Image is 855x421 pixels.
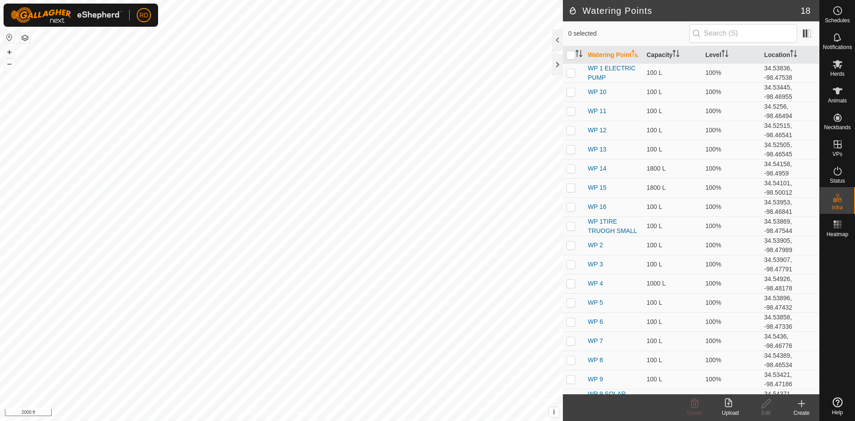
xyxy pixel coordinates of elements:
[705,106,757,116] div: 100%
[705,126,757,135] div: 100%
[761,102,819,121] td: 34.5256, -98.46494
[748,409,784,417] div: Edit
[588,218,637,234] a: WP 1TIRE TRUOGH SMALL
[588,299,603,306] a: WP 5
[588,261,603,268] a: WP 3
[825,18,850,23] span: Schedules
[643,102,702,121] td: 100 L
[588,107,607,114] a: WP 11
[705,87,757,97] div: 100%
[761,293,819,312] td: 34.53896, -98.47432
[643,217,702,236] td: 100 L
[761,389,819,408] td: 34.54371, -98.46695
[761,121,819,140] td: 34.52515, -98.46541
[246,409,280,417] a: Privacy Policy
[705,164,757,173] div: 100%
[761,217,819,236] td: 34.53869, -98.47544
[761,197,819,217] td: 34.53953, -98.46841
[588,376,603,383] a: WP 9
[761,63,819,82] td: 34.53836, -98.47538
[820,394,855,419] a: Help
[588,65,635,81] a: WP 1 ELECTRIC PUMP
[643,293,702,312] td: 100 L
[830,71,844,77] span: Herds
[761,178,819,197] td: 34.54101, -98.50012
[553,408,555,416] span: i
[761,159,819,178] td: 34.54158, -98.4959
[705,336,757,346] div: 100%
[290,409,317,417] a: Contact Us
[643,121,702,140] td: 100 L
[588,127,607,134] a: WP 12
[672,51,680,58] p-sorticon: Activate to sort
[826,232,848,237] span: Heatmap
[643,274,702,293] td: 1000 L
[643,370,702,389] td: 100 L
[761,312,819,331] td: 34.53858, -98.47336
[761,274,819,293] td: 34.54926, -98.48178
[588,165,607,172] a: WP 14
[705,394,757,403] div: 100%
[705,279,757,288] div: 100%
[761,140,819,159] td: 34.52505, -98.46545
[4,58,15,69] button: –
[588,203,607,210] a: WP 16
[588,280,603,287] a: WP 4
[549,407,559,417] button: i
[801,4,810,17] span: 18
[11,7,122,23] img: Gallagher Logo
[705,260,757,269] div: 100%
[832,410,843,415] span: Help
[832,151,842,157] span: VPs
[643,159,702,178] td: 1800 L
[643,351,702,370] td: 100 L
[761,331,819,351] td: 34.5436, -98.46776
[824,125,851,130] span: Neckbands
[643,178,702,197] td: 1800 L
[761,46,819,64] th: Location
[823,45,852,50] span: Notifications
[588,356,603,364] a: WP 8
[588,390,626,407] a: WP 9 SOLAR PUMPING
[139,11,148,20] span: RD
[575,51,582,58] p-sorticon: Activate to sort
[784,409,819,417] div: Create
[4,32,15,43] button: Reset Map
[702,46,761,64] th: Level
[588,337,603,344] a: WP 7
[828,98,847,103] span: Animals
[643,46,702,64] th: Capacity
[721,51,729,58] p-sorticon: Activate to sort
[761,236,819,255] td: 34.53905, -98.47989
[643,82,702,102] td: 100 L
[712,409,748,417] div: Upload
[830,178,845,184] span: Status
[761,82,819,102] td: 34.53445, -98.46955
[631,51,639,58] p-sorticon: Activate to sort
[705,298,757,307] div: 100%
[20,33,30,43] button: Map Layers
[588,318,603,325] a: WP 6
[761,370,819,389] td: 34.53421, -98.47186
[4,47,15,57] button: +
[643,255,702,274] td: 100 L
[568,29,689,38] span: 0 selected
[643,312,702,331] td: 100 L
[832,205,843,210] span: Infra
[588,241,603,249] a: WP 2
[705,145,757,154] div: 100%
[643,197,702,217] td: 100 L
[705,241,757,250] div: 100%
[705,317,757,327] div: 100%
[568,5,801,16] h2: Watering Points
[588,184,607,191] a: WP 15
[643,389,702,408] td: 100 L
[705,183,757,192] div: 100%
[790,51,797,58] p-sorticon: Activate to sort
[643,236,702,255] td: 100 L
[761,255,819,274] td: 34.53907, -98.47791
[761,351,819,370] td: 34.54389, -98.46534
[705,221,757,231] div: 100%
[705,68,757,78] div: 100%
[588,146,607,153] a: WP 13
